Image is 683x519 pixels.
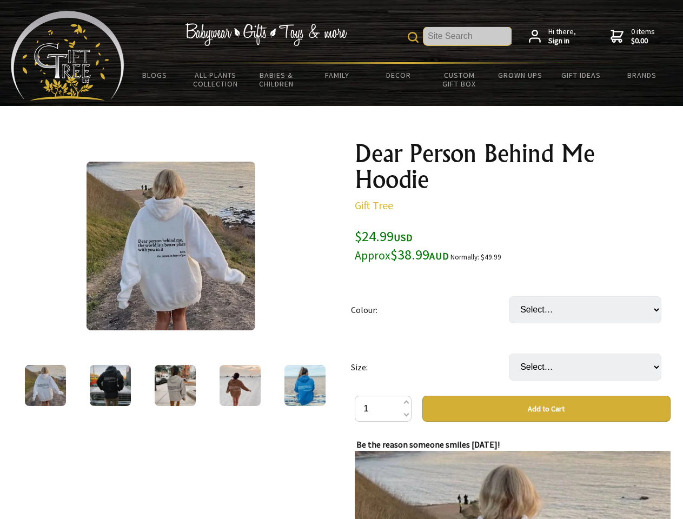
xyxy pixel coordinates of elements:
a: All Plants Collection [185,64,247,95]
strong: $0.00 [631,36,655,46]
button: Add to Cart [422,396,671,422]
a: Gift Ideas [551,64,612,86]
img: product search [408,32,419,43]
a: Babies & Children [246,64,307,95]
h1: Dear Person Behind Me Hoodie [355,141,671,192]
span: 0 items [631,26,655,46]
input: Site Search [423,27,512,45]
a: Grown Ups [489,64,551,86]
span: $24.99 $38.99 [355,227,449,263]
td: Colour: [351,281,509,338]
small: Normally: $49.99 [450,252,501,262]
img: Dear Person Behind Me Hoodie [284,365,326,406]
a: BLOGS [124,64,185,86]
img: Dear Person Behind Me Hoodie [25,365,66,406]
td: Size: [351,338,509,396]
img: Dear Person Behind Me Hoodie [90,365,131,406]
img: Dear Person Behind Me Hoodie [155,365,196,406]
a: Brands [612,64,673,86]
img: Dear Person Behind Me Hoodie [87,162,255,330]
a: Gift Tree [355,198,393,212]
img: Dear Person Behind Me Hoodie [220,365,261,406]
a: Decor [368,64,429,86]
a: Hi there,Sign in [529,27,576,46]
span: Hi there, [548,27,576,46]
span: USD [394,231,413,244]
span: AUD [429,250,449,262]
a: Custom Gift Box [429,64,490,95]
a: 0 items$0.00 [611,27,655,46]
img: Babyware - Gifts - Toys and more... [11,11,124,101]
small: Approx [355,248,390,263]
img: Babywear - Gifts - Toys & more [185,23,347,46]
strong: Sign in [548,36,576,46]
a: Family [307,64,368,86]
